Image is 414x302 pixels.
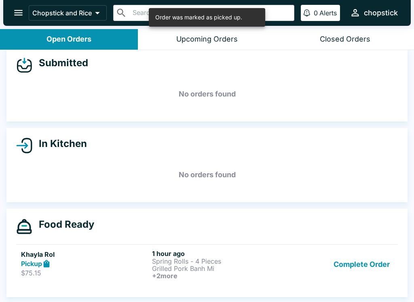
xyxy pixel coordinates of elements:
div: Closed Orders [320,35,370,44]
button: open drawer [8,2,29,23]
h4: Submitted [32,57,88,69]
input: Search orders by name or phone number [130,7,291,19]
h5: Khayla Rol [21,250,149,259]
h5: No orders found [16,160,398,189]
p: Spring Rolls - 4 Pieces [152,258,280,265]
h6: 1 hour ago [152,250,280,258]
h6: + 2 more [152,272,280,279]
p: 0 [314,9,318,17]
strong: Pickup [21,260,42,268]
div: Open Orders [46,35,91,44]
h4: Food Ready [32,218,94,231]
button: chopstick [346,4,401,21]
a: Khayla RolPickup$75.151 hour agoSpring Rolls - 4 PiecesGrilled Pork Banh Mi+2moreComplete Order [16,244,398,284]
h4: In Kitchen [32,138,87,150]
div: Order was marked as picked up. [155,10,242,24]
p: $75.15 [21,269,149,277]
div: chopstick [364,8,398,18]
p: Chopstick and Rice [32,9,92,17]
button: Complete Order [330,250,393,279]
p: Grilled Pork Banh Mi [152,265,280,272]
button: Chopstick and Rice [29,5,107,21]
p: Alerts [319,9,337,17]
div: Upcoming Orders [176,35,238,44]
h5: No orders found [16,80,398,109]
